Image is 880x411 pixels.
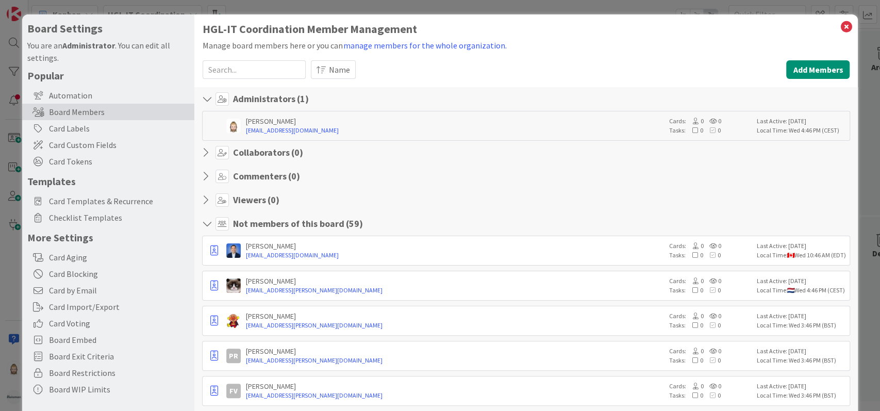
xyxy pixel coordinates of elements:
[49,317,189,330] span: Card Voting
[49,155,189,168] span: Card Tokens
[49,334,189,346] span: Board Embed
[22,266,194,282] div: Card Blocking
[669,356,751,365] div: Tasks:
[203,60,306,79] input: Search...
[756,117,846,126] div: Last Active: [DATE]
[669,251,751,260] div: Tasks:
[756,321,846,330] div: Local Time: Wed 3:46 PM (BST)
[756,311,846,321] div: Last Active: [DATE]
[311,60,356,79] button: Name
[226,314,241,328] img: LC
[246,311,664,321] div: [PERSON_NAME]
[756,126,846,135] div: Local Time: Wed 4:46 PM (CEST)
[329,63,350,76] span: Name
[246,241,664,251] div: [PERSON_NAME]
[291,146,303,158] span: ( 0 )
[27,175,189,188] h5: Templates
[246,286,664,295] a: [EMAIL_ADDRESS][PERSON_NAME][DOMAIN_NAME]
[246,126,664,135] a: [EMAIL_ADDRESS][DOMAIN_NAME]
[203,23,850,36] h1: HGL-IT Coordination Member Management
[297,93,309,105] span: ( 1 )
[686,117,703,125] span: 0
[756,286,846,295] div: Local Time: Wed 4:46 PM (CEST)
[246,321,664,330] a: [EMAIL_ADDRESS][PERSON_NAME][DOMAIN_NAME]
[233,171,300,182] h4: Commenters
[787,288,794,293] img: nl.png
[703,277,721,285] span: 0
[233,218,363,229] h4: Not members of this board
[703,382,721,390] span: 0
[756,276,846,286] div: Last Active: [DATE]
[246,356,664,365] a: [EMAIL_ADDRESS][PERSON_NAME][DOMAIN_NAME]
[22,249,194,266] div: Card Aging
[22,381,194,398] div: Board WIP Limits
[703,242,721,250] span: 0
[226,278,241,293] img: Kv
[233,147,303,158] h4: Collaborators
[49,139,189,151] span: Card Custom Fields
[756,382,846,391] div: Last Active: [DATE]
[685,356,703,364] span: 0
[669,347,751,356] div: Cards:
[703,126,720,134] span: 0
[703,312,721,320] span: 0
[27,69,189,82] h5: Popular
[62,40,115,51] b: Administrator
[346,218,363,229] span: ( 59 )
[226,243,241,258] img: DP
[703,286,720,294] span: 0
[226,349,241,363] div: PR
[233,194,279,206] h4: Viewers
[756,251,846,260] div: Local Time: Wed 10:46 AM (EDT)
[27,231,189,244] h5: More Settings
[246,347,664,356] div: [PERSON_NAME]
[756,356,846,365] div: Local Time: Wed 3:46 PM (BST)
[22,120,194,137] div: Card Labels
[669,391,751,400] div: Tasks:
[686,312,703,320] span: 0
[669,311,751,321] div: Cards:
[268,194,279,206] span: ( 0 )
[685,286,703,294] span: 0
[686,382,703,390] span: 0
[686,347,703,355] span: 0
[49,211,189,224] span: Checklist Templates
[22,87,194,104] div: Automation
[703,391,720,399] span: 0
[233,93,309,105] h4: Administrators
[226,384,241,398] div: Fv
[22,299,194,315] div: Card Import/Export
[703,347,721,355] span: 0
[686,242,703,250] span: 0
[22,104,194,120] div: Board Members
[246,391,664,400] a: [EMAIL_ADDRESS][PERSON_NAME][DOMAIN_NAME]
[787,253,794,258] img: ca.png
[49,284,189,297] span: Card by Email
[27,22,189,35] h4: Board Settings
[685,391,703,399] span: 0
[246,382,664,391] div: [PERSON_NAME]
[669,382,751,391] div: Cards:
[669,117,751,126] div: Cards:
[288,170,300,182] span: ( 0 )
[756,241,846,251] div: Last Active: [DATE]
[669,241,751,251] div: Cards:
[246,276,664,286] div: [PERSON_NAME]
[786,60,850,79] button: Add Members
[703,251,720,259] span: 0
[703,356,720,364] span: 0
[669,321,751,330] div: Tasks:
[203,39,850,52] div: Manage board members here or you can
[685,321,703,329] span: 0
[685,251,703,259] span: 0
[703,117,721,125] span: 0
[226,119,241,133] img: Rv
[685,126,703,134] span: 0
[343,39,507,52] button: manage members for the whole organization.
[49,195,189,207] span: Card Templates & Recurrence
[246,251,664,260] a: [EMAIL_ADDRESS][DOMAIN_NAME]
[669,126,751,135] div: Tasks:
[246,117,664,126] div: [PERSON_NAME]
[27,39,189,64] div: You are an . You can edit all settings.
[49,367,189,379] span: Board Restrictions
